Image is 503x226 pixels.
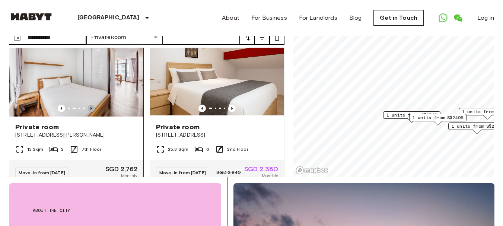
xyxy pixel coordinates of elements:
[15,122,59,131] span: Private room
[228,105,236,112] button: Previous image
[156,131,278,139] span: [STREET_ADDRESS]
[121,172,137,179] span: Monthly
[15,131,137,139] span: [STREET_ADDRESS][PERSON_NAME]
[477,13,494,22] a: Log in
[299,13,337,22] a: For Landlords
[105,166,137,172] span: SGD 2,762
[262,172,278,179] span: Monthly
[349,13,362,22] a: Blog
[150,27,284,185] a: Marketing picture of unit SG-01-127-001-001Previous imagePrevious imagePrivate room[STREET_ADDRES...
[270,30,284,45] button: tune
[255,30,270,45] button: tune
[86,30,163,45] div: PrivateRoom
[216,169,241,176] span: SGD 2,940
[222,13,239,22] a: About
[168,146,188,153] span: 25.3 Sqm
[9,13,54,20] img: Habyt
[159,170,206,175] span: Move-in from [DATE]
[296,166,328,175] a: Mapbox logo
[451,10,465,25] a: Open WeChat
[227,146,248,153] span: 2nd Floor
[386,112,437,118] span: 1 units from S$2762
[452,123,502,130] span: 1 units from S$2380
[61,146,64,153] span: 2
[27,146,43,153] span: 13 Sqm
[244,166,278,172] span: SGD 2,380
[33,207,197,214] span: About the city
[82,146,101,153] span: 7th Floor
[409,114,467,125] div: Map marker
[10,30,25,45] button: Choose date, selected date is 16 Sep 2025
[198,105,206,112] button: Previous image
[9,27,144,185] a: Previous imagePrevious imagePrivate room[STREET_ADDRESS][PERSON_NAME]13 Sqm27th FloorMove-in from...
[413,114,463,121] span: 1 units from S$2495
[251,13,287,22] a: For Business
[150,27,284,117] img: Marketing picture of unit SG-01-127-001-001
[383,111,440,123] div: Map marker
[373,10,424,26] a: Get in Touch
[77,13,140,22] p: [GEOGRAPHIC_DATA]
[87,105,95,112] button: Previous image
[156,122,200,131] span: Private room
[58,105,65,112] button: Previous image
[9,27,143,117] img: Marketing picture of unit SG-01-003-011-02
[436,10,451,25] a: Open WhatsApp
[240,30,255,45] button: tune
[206,146,209,153] span: 6
[19,170,65,175] span: Move-in from [DATE]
